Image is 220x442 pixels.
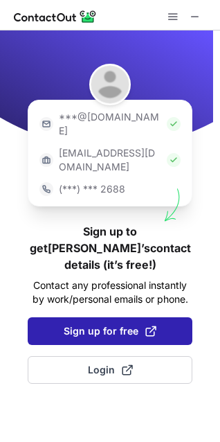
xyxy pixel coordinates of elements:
[39,117,53,131] img: https://contactout.com/extension/app/static/media/login-email-icon.f64bce713bb5cd1896fef81aa7b14a...
[88,363,133,377] span: Login
[64,324,156,338] span: Sign up for free
[39,153,53,167] img: https://contactout.com/extension/app/static/media/login-work-icon.638a5007170bc45168077fde17b29a1...
[167,117,181,131] img: Check Icon
[14,8,97,25] img: ContactOut v5.3.10
[89,64,131,105] img: Jim Anglin
[59,110,161,138] p: ***@[DOMAIN_NAME]
[28,317,192,345] button: Sign up for free
[167,153,181,167] img: Check Icon
[39,182,53,196] img: https://contactout.com/extension/app/static/media/login-phone-icon.bacfcb865e29de816d437549d7f4cb...
[59,146,161,174] p: [EMAIL_ADDRESS][DOMAIN_NAME]
[28,356,192,384] button: Login
[28,223,192,273] h1: Sign up to get [PERSON_NAME]’s contact details (it’s free!)
[28,279,192,306] p: Contact any professional instantly by work/personal emails or phone.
